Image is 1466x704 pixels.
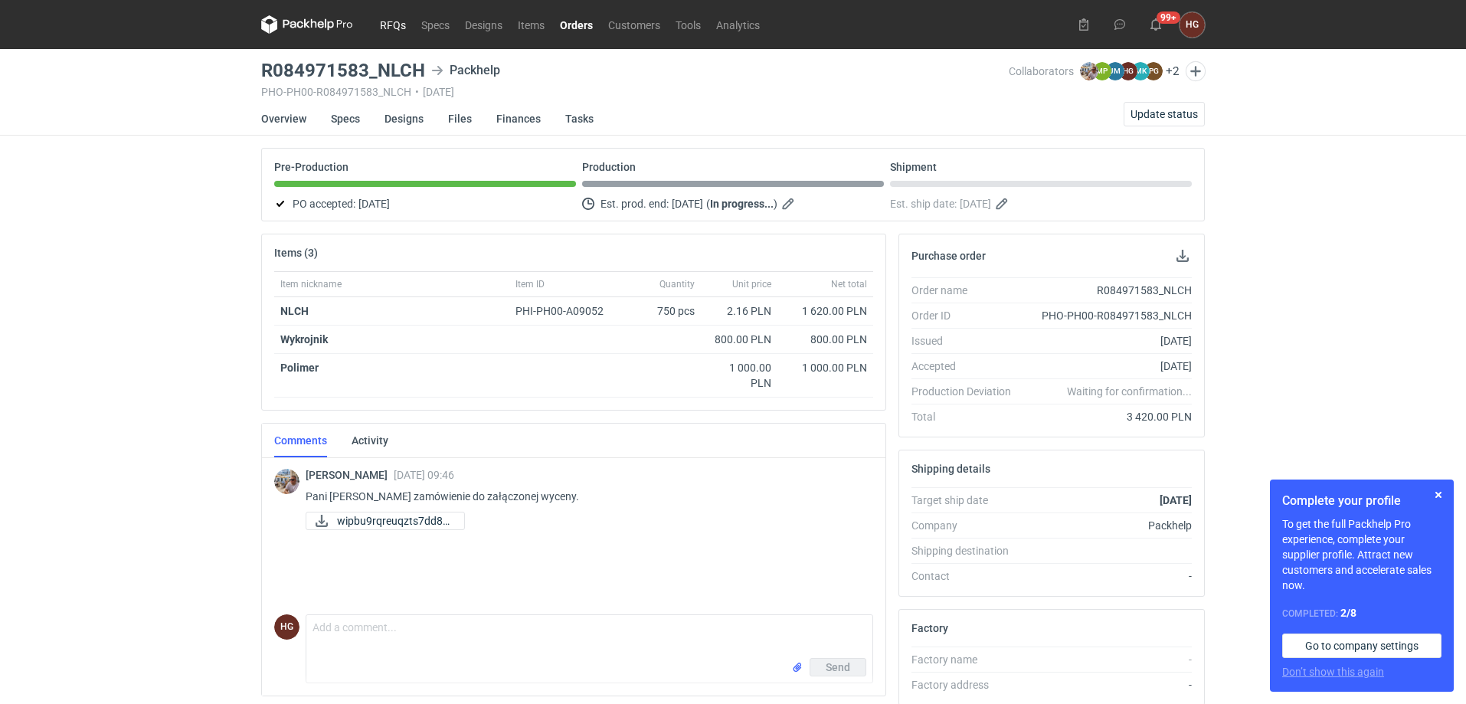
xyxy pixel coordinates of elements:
a: Analytics [708,15,767,34]
div: Hubert Gołębiewski [1180,12,1205,38]
img: Michał Palasek [274,469,299,494]
svg: Packhelp Pro [261,15,353,34]
p: Production [582,161,636,173]
div: Hubert Gołębiewski [274,614,299,640]
button: +2 [1166,64,1180,78]
button: Update status [1124,102,1205,126]
a: Orders [552,15,600,34]
strong: NLCH [280,305,309,317]
a: Overview [261,102,306,136]
span: Net total [831,278,867,290]
span: Item nickname [280,278,342,290]
a: Tasks [565,102,594,136]
a: Activity [352,424,388,457]
div: 1 000.00 PLN [707,360,771,391]
em: ) [774,198,777,210]
div: 800.00 PLN [707,332,771,347]
div: Est. prod. end: [582,195,884,213]
p: Pani [PERSON_NAME] zamówienie do załączonej wyceny. [306,487,861,506]
a: Files [448,102,472,136]
button: Edit estimated production end date [780,195,799,213]
a: Designs [384,102,424,136]
div: Completed: [1282,605,1441,621]
p: Pre-Production [274,161,349,173]
h1: Complete your profile [1282,492,1441,510]
button: Send [810,658,866,676]
a: Designs [457,15,510,34]
strong: In progress... [710,198,774,210]
span: [DATE] [672,195,703,213]
strong: Polimer [280,362,319,374]
h2: Shipping details [911,463,990,475]
div: Packhelp [1023,518,1192,533]
figcaption: MK [1131,62,1150,80]
h2: Purchase order [911,250,986,262]
div: Packhelp [431,61,500,80]
div: Contact [911,568,1023,584]
a: Specs [414,15,457,34]
div: - [1023,652,1192,667]
button: Don’t show this again [1282,664,1384,679]
div: Order name [911,283,1023,298]
span: Quantity [659,278,695,290]
strong: [DATE] [1160,494,1192,506]
figcaption: JM [1106,62,1124,80]
span: [DATE] [960,195,991,213]
button: Edit estimated shipping date [994,195,1013,213]
figcaption: MP [1093,62,1111,80]
div: 3 420.00 PLN [1023,409,1192,424]
h3: R084971583_NLCH [261,61,425,80]
span: [DATE] 09:46 [394,469,454,481]
span: Send [826,662,850,673]
div: Order ID [911,308,1023,323]
div: PHI-PH00-A09052 [515,303,618,319]
div: PO accepted: [274,195,576,213]
a: Tools [668,15,708,34]
button: Edit collaborators [1186,61,1206,81]
div: - [1023,677,1192,693]
figcaption: HG [1119,62,1137,80]
span: • [415,86,419,98]
button: Skip for now [1429,486,1448,504]
span: Update status [1131,109,1198,120]
a: Customers [600,15,668,34]
a: Comments [274,424,327,457]
div: 800.00 PLN [784,332,867,347]
div: [DATE] [1023,333,1192,349]
a: Finances [496,102,541,136]
button: 99+ [1144,12,1168,37]
div: Factory name [911,652,1023,667]
h2: Factory [911,622,948,634]
span: Collaborators [1009,65,1074,77]
div: R084971583_NLCH [1023,283,1192,298]
figcaption: HG [274,614,299,640]
a: Specs [331,102,360,136]
div: Company [911,518,1023,533]
p: Shipment [890,161,937,173]
div: - [1023,568,1192,584]
a: Items [510,15,552,34]
span: [PERSON_NAME] [306,469,394,481]
div: Total [911,409,1023,424]
em: Waiting for confirmation... [1067,384,1192,399]
em: ( [706,198,710,210]
div: 2.16 PLN [707,303,771,319]
strong: 2 / 8 [1340,607,1356,619]
div: 750 pcs [624,297,701,326]
span: wipbu9rqreuqzts7dd8q... [337,512,452,529]
button: HG [1180,12,1205,38]
strong: Wykrojnik [280,333,328,345]
div: PHO-PH00-R084971583_NLCH [DATE] [261,86,1009,98]
div: Factory address [911,677,1023,693]
a: wipbu9rqreuqzts7dd8q... [306,512,465,530]
div: wipbu9rqreuqzts7dd8qsn7djxnml24tvjmn51xb.docx [306,512,459,530]
div: Production Deviation [911,384,1023,399]
div: 1 620.00 PLN [784,303,867,319]
a: Go to company settings [1282,634,1441,658]
div: Target ship date [911,493,1023,508]
span: Item ID [515,278,545,290]
div: 1 000.00 PLN [784,360,867,375]
p: To get the full Packhelp Pro experience, complete your supplier profile. Attract new customers an... [1282,516,1441,593]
